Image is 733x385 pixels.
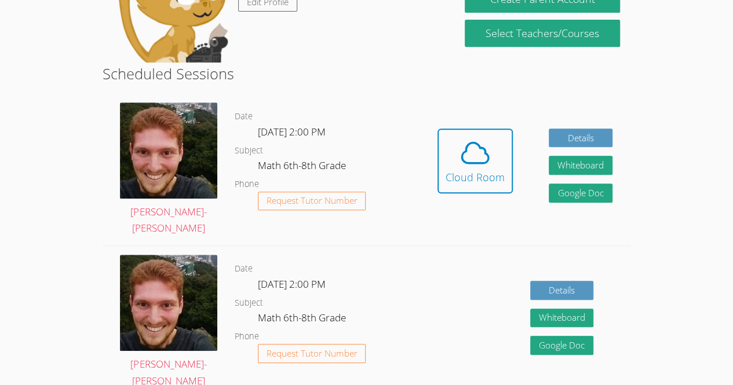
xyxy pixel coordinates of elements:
[465,20,619,47] a: Select Teachers/Courses
[235,177,259,192] dt: Phone
[258,192,366,211] button: Request Tutor Number
[258,277,326,291] span: [DATE] 2:00 PM
[258,125,326,138] span: [DATE] 2:00 PM
[120,102,217,237] a: [PERSON_NAME]-[PERSON_NAME]
[446,169,505,185] div: Cloud Room
[530,336,594,355] a: Google Doc
[267,349,358,358] span: Request Tutor Number
[235,262,253,276] dt: Date
[437,129,513,193] button: Cloud Room
[530,281,594,300] a: Details
[235,109,253,124] dt: Date
[258,157,348,177] dd: Math 6th-8th Grade
[549,129,612,148] a: Details
[120,255,217,350] img: avatar.png
[103,63,630,85] h2: Scheduled Sessions
[549,184,612,203] a: Google Doc
[235,296,263,310] dt: Subject
[235,329,259,344] dt: Phone
[258,344,366,363] button: Request Tutor Number
[258,310,348,329] dd: Math 6th-8th Grade
[235,144,263,158] dt: Subject
[549,156,612,175] button: Whiteboard
[530,309,594,328] button: Whiteboard
[267,196,358,205] span: Request Tutor Number
[120,102,217,198] img: avatar.png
